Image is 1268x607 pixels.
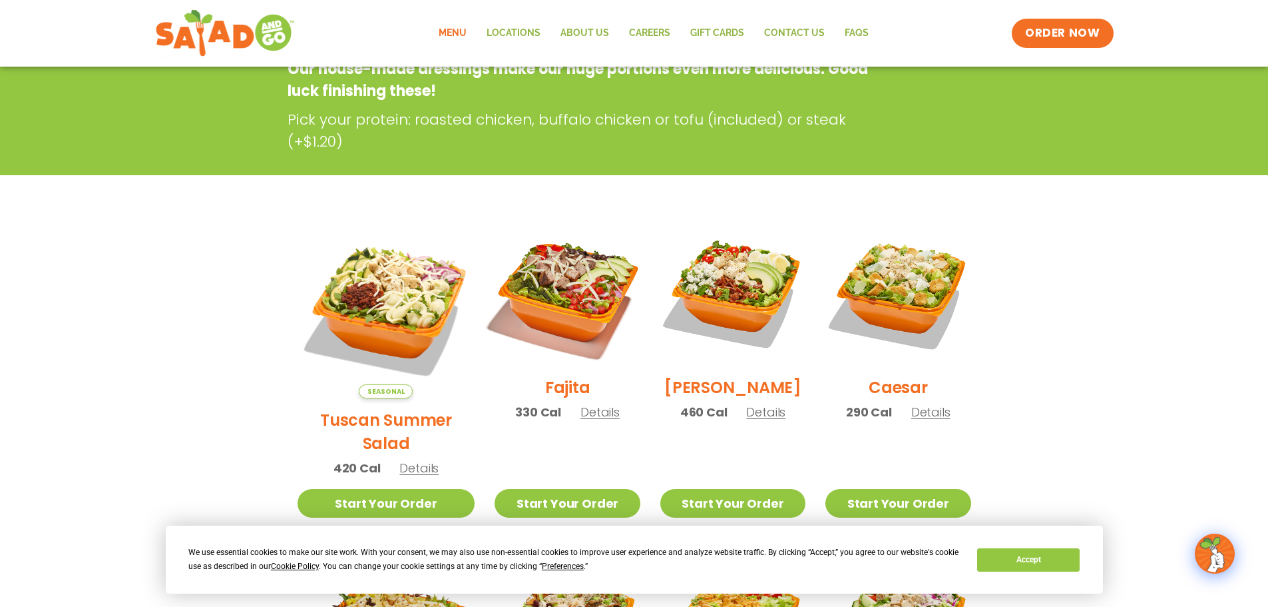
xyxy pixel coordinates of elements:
a: Contact Us [754,18,835,49]
span: 290 Cal [846,403,892,421]
span: Details [399,460,439,476]
span: Details [746,404,785,420]
div: We use essential cookies to make our site work. With your consent, we may also use non-essential ... [188,546,961,574]
h2: Tuscan Summer Salad [298,408,475,455]
a: Start Your Order [825,489,970,518]
a: GIFT CARDS [680,18,754,49]
img: new-SAG-logo-768×292 [155,7,296,60]
a: Locations [477,18,550,49]
img: Product photo for Tuscan Summer Salad [298,221,475,398]
p: Our house-made dressings make our huge portions even more delicious. Good luck finishing these! [288,58,874,102]
h2: [PERSON_NAME] [664,376,801,399]
img: wpChatIcon [1196,535,1233,572]
p: Pick your protein: roasted chicken, buffalo chicken or tofu (included) or steak (+$1.20) [288,109,880,153]
span: Preferences [542,562,584,571]
button: Accept [977,548,1080,572]
span: ORDER NOW [1025,25,1100,41]
a: Careers [619,18,680,49]
h2: Caesar [869,376,928,399]
span: Details [911,404,951,420]
h2: Fajita [545,376,590,399]
a: Start Your Order [660,489,805,518]
a: Start Your Order [298,489,475,518]
span: Cookie Policy [271,562,319,571]
img: Product photo for Caesar Salad [825,221,970,366]
img: Product photo for Cobb Salad [660,221,805,366]
span: 330 Cal [515,403,561,421]
span: Details [580,404,620,420]
span: Seasonal [359,384,413,398]
span: 420 Cal [333,459,381,477]
a: FAQs [835,18,879,49]
a: Menu [429,18,477,49]
img: Product photo for Fajita Salad [482,208,652,378]
a: About Us [550,18,619,49]
span: 460 Cal [680,403,728,421]
a: ORDER NOW [1012,19,1113,48]
div: Cookie Consent Prompt [166,526,1103,594]
a: Start Your Order [495,489,640,518]
nav: Menu [429,18,879,49]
